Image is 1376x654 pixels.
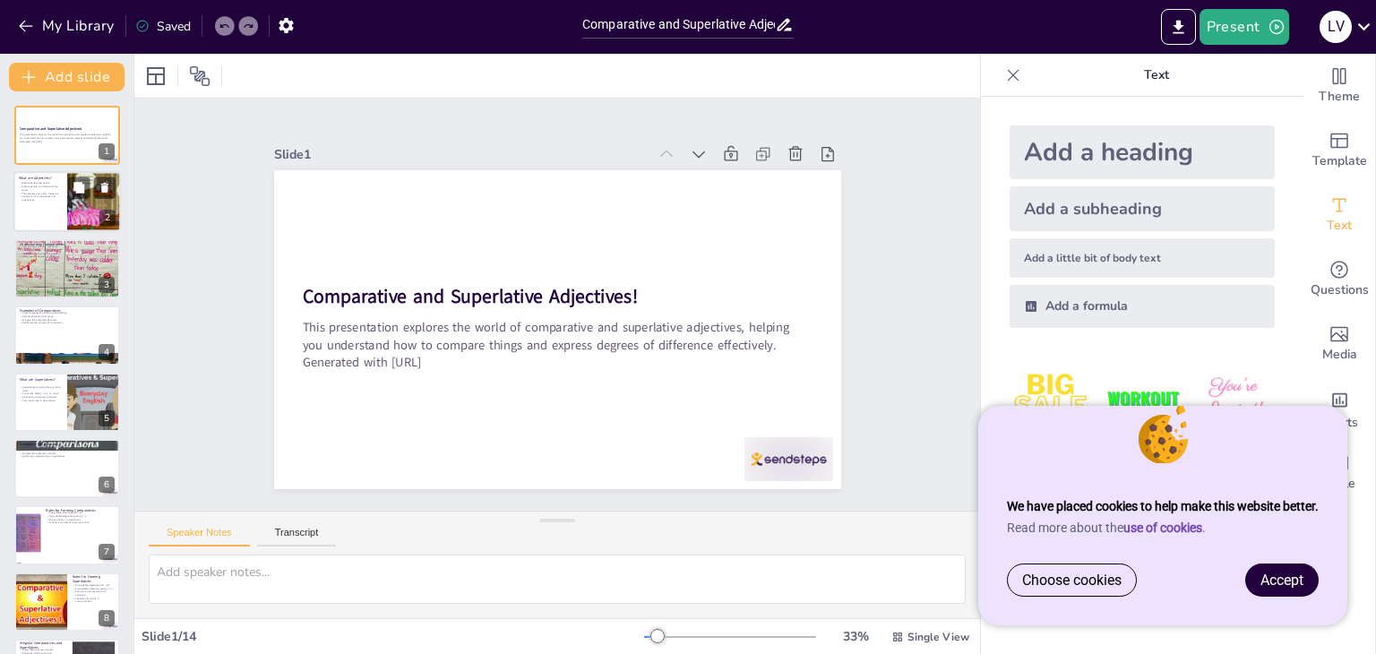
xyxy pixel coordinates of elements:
p: Demonstrates practical usage. [20,315,115,319]
p: They express size, color, shape, etc. [19,192,62,195]
span: Single View [907,630,969,644]
div: 3 [99,277,115,293]
p: Ensures correct expression of extremes. [73,590,115,597]
input: Insert title [582,12,775,38]
p: Two-syllable adjectives ending in "y." [46,515,115,519]
p: This presentation explores the world of comparative and superlative adjectives, helping you under... [20,133,115,140]
div: 3 [14,239,120,298]
div: Add text boxes [1303,183,1375,247]
div: Layout [142,62,170,90]
p: Engages the audience effectively. [20,318,115,322]
button: Export to PowerPoint [1161,9,1196,45]
p: Essential for expressing extremes. [20,395,62,399]
img: 2.jpeg [1100,357,1183,440]
div: 4 [99,344,115,360]
p: Important for comparatives and superlatives. [19,195,62,202]
div: 6 [99,477,115,493]
p: Examples of Comparatives [20,308,115,314]
p: Understanding Comparatives [20,242,115,247]
p: What are Superlatives? [20,376,62,382]
div: 8 [99,610,115,626]
p: Ensures clarity in comparisons. [46,519,115,522]
div: 5 [99,410,115,426]
p: Clear comparisons enhance understanding. [20,312,115,315]
p: Essential for everyday conversation. [20,252,115,255]
p: Important for clarity in communication. [73,597,115,603]
div: 4 [14,305,120,365]
div: 6 [14,439,120,498]
div: Add images, graphics, shapes or video [1303,312,1375,376]
span: Choose cookies [1022,572,1122,589]
span: Media [1322,345,1357,365]
div: 33 % [834,628,877,645]
p: What are Adjectives? [19,176,62,182]
span: Template [1312,151,1367,171]
button: Add slide [9,63,125,91]
div: Add a subheading [1010,186,1275,231]
div: 7 [99,544,115,560]
strong: We have placed cookies to help make this website better. [1007,499,1319,513]
p: Rules for Forming Superlatives [73,574,115,584]
div: Change the overall theme [1303,54,1375,118]
p: Engages the audience's interest. [20,452,115,455]
p: Highlights the highest degree of comparison. [20,445,115,449]
div: L V [1320,11,1352,43]
span: Text [1327,216,1352,236]
div: Add a formula [1010,285,1275,328]
p: Important for effective communication. [46,521,115,525]
p: Reinforces the concept of comparison. [20,322,115,325]
div: Get real-time input from your audience [1303,247,1375,312]
p: Reinforces understanding of superlatives. [20,455,115,459]
span: Accept [1260,572,1303,589]
p: Irregular Comparatives and Superlatives [20,641,67,650]
p: Read more about the . [1007,521,1319,535]
div: Slide 1 [515,352,875,484]
p: Rules for Forming Comparatives [46,508,115,513]
p: Formed by adding "-er" or "more." [20,248,115,252]
p: Generated with [URL] [20,140,115,143]
div: Slide 1 / 14 [142,628,644,645]
div: 8 [14,572,120,632]
p: Comparatives compare two items. [20,245,115,249]
div: 1 [14,106,120,165]
button: Transcript [257,527,337,546]
div: 2 [99,211,116,227]
span: Position [189,65,211,87]
p: Adjectives help us understand the world. [19,185,62,192]
div: Add a heading [1010,125,1275,179]
img: 1.jpeg [1010,357,1093,440]
button: Speaker Notes [149,527,250,546]
img: 3.jpeg [1191,357,1275,440]
div: 2 [13,172,121,233]
button: Delete Slide [94,177,116,199]
div: Add charts and graphs [1303,376,1375,441]
div: Saved [135,18,191,35]
p: Formed by adding "-est" or "most." [20,392,62,395]
p: Commonly used in descriptions. [20,399,62,402]
p: This presentation explores the world of comparative and superlative adjectives, helping you under... [299,179,795,370]
div: Add a little bit of body text [1010,238,1275,278]
p: Text [1028,54,1286,97]
p: One-syllable adjectives add "-est." [73,583,115,587]
span: Questions [1311,280,1369,300]
p: One-syllable adjectives add "-er." [46,512,115,515]
button: L V [1320,9,1352,45]
a: use of cookies [1123,521,1202,535]
div: 7 [14,505,120,564]
span: Theme [1319,87,1360,107]
strong: Comparative and Superlative Adjectives! [479,221,806,349]
p: Examples of Superlatives [20,442,115,447]
button: Duplicate Slide [68,177,90,199]
p: Superlatives compare three or more items. [20,385,62,392]
button: My Library [13,12,122,40]
div: Add ready made slides [1303,118,1375,183]
p: Adjectives describe nouns. [19,182,62,185]
p: Some adjectives are irregular. [20,649,67,652]
a: Accept [1246,564,1318,596]
div: 1 [99,143,115,159]
p: Helps express degrees of difference. [20,255,115,259]
a: Choose cookies [1008,564,1136,596]
div: 5 [14,373,120,432]
strong: Comparative and Superlative Adjectives! [20,127,82,132]
p: Two-syllable adjectives ending in "y." [73,587,115,590]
